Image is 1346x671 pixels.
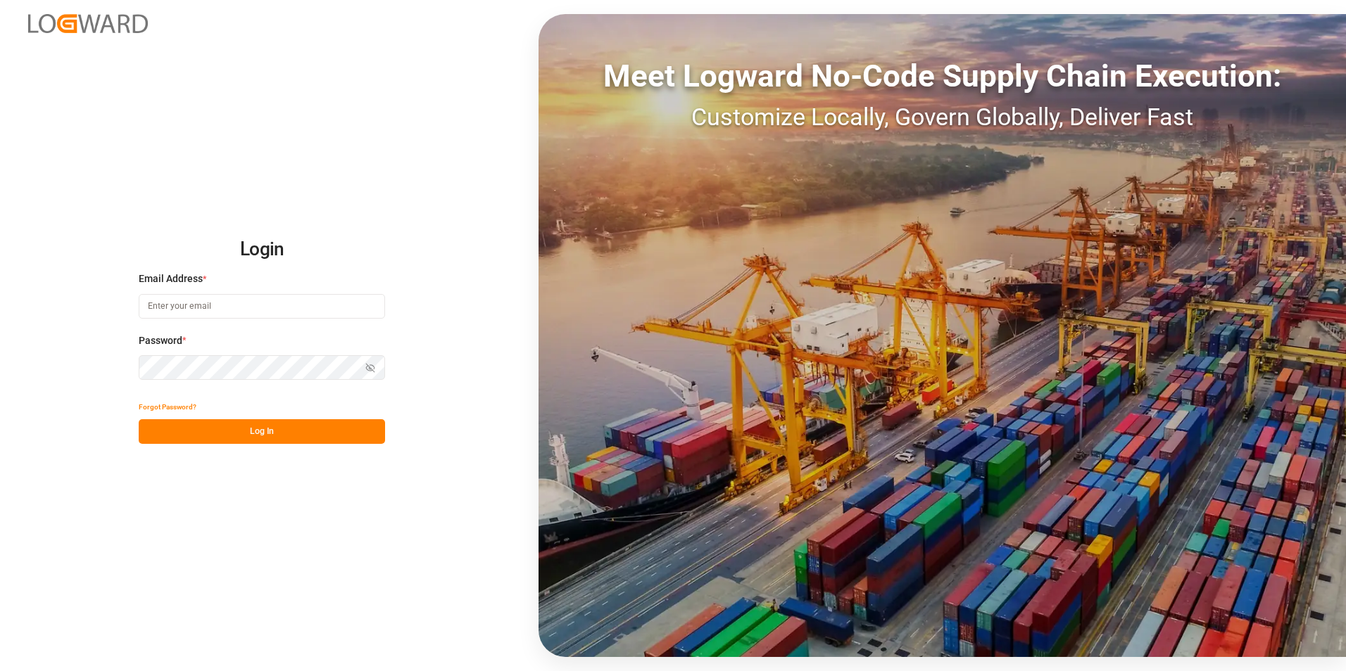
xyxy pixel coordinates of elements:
[139,395,196,419] button: Forgot Password?
[539,53,1346,99] div: Meet Logward No-Code Supply Chain Execution:
[139,419,385,444] button: Log In
[139,333,182,348] span: Password
[139,294,385,319] input: Enter your email
[139,227,385,272] h2: Login
[539,99,1346,135] div: Customize Locally, Govern Globally, Deliver Fast
[28,14,148,33] img: Logward_new_orange.png
[139,271,203,286] span: Email Address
